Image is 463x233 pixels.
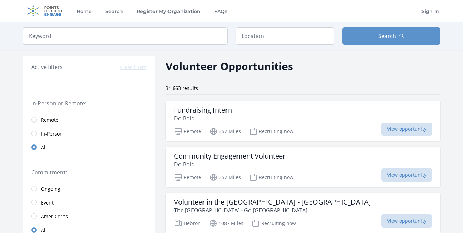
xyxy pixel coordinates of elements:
[381,168,432,182] span: View opportunity
[209,173,241,182] p: 357 Miles
[166,58,293,74] h2: Volunteer Opportunities
[166,147,440,187] a: Community Engagement Volunteer Do Bold Remote 357 Miles Recruiting now View opportunity
[378,32,396,40] span: Search
[174,106,232,114] h3: Fundraising Intern
[120,64,147,71] button: Clear filters
[174,127,201,136] p: Remote
[174,206,371,214] p: The [GEOGRAPHIC_DATA] - Go [GEOGRAPHIC_DATA]
[174,198,371,206] h3: Volunteer in the [GEOGRAPHIC_DATA] - [GEOGRAPHIC_DATA]
[41,144,47,151] span: All
[41,213,68,220] span: AmeriCorps
[23,196,155,209] a: Event
[23,27,228,45] input: Keyword
[31,168,147,176] legend: Commitment:
[41,130,63,137] span: In-Person
[342,27,440,45] button: Search
[174,152,286,160] h3: Community Engagement Volunteer
[252,219,296,228] p: Recruiting now
[174,160,286,168] p: Do Bold
[174,114,232,123] p: Do Bold
[381,214,432,228] span: View opportunity
[166,101,440,141] a: Fundraising Intern Do Bold Remote 357 Miles Recruiting now View opportunity
[209,219,243,228] p: 1087 Miles
[174,219,201,228] p: Hebron
[41,199,54,206] span: Event
[166,193,440,233] a: Volunteer in the [GEOGRAPHIC_DATA] - [GEOGRAPHIC_DATA] The [GEOGRAPHIC_DATA] - Go [GEOGRAPHIC_DAT...
[31,99,147,107] legend: In-Person or Remote:
[23,209,155,223] a: AmeriCorps
[249,173,293,182] p: Recruiting now
[23,140,155,154] a: All
[174,173,201,182] p: Remote
[41,117,58,124] span: Remote
[209,127,241,136] p: 357 Miles
[23,113,155,127] a: Remote
[381,123,432,136] span: View opportunity
[249,127,293,136] p: Recruiting now
[23,182,155,196] a: Ongoing
[31,63,63,71] h3: Active filters
[23,127,155,140] a: In-Person
[166,85,198,91] span: 31,663 results
[41,186,60,193] span: Ongoing
[236,27,334,45] input: Location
